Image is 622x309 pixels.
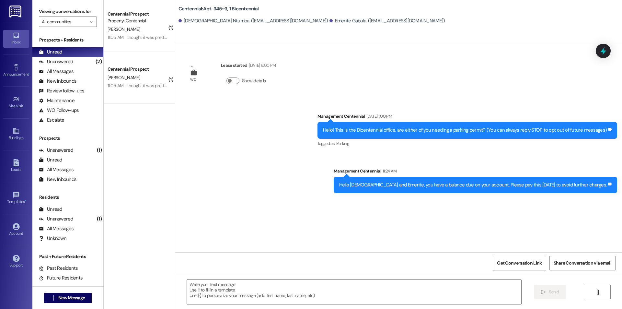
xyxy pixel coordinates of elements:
div: New Inbounds [39,78,76,85]
a: Leads [3,157,29,175]
a: Inbox [3,30,29,47]
span: Send [549,289,559,295]
a: Support [3,253,29,270]
div: Management Centennial [334,168,617,177]
div: WO [190,76,196,83]
span: Get Conversation Link [497,260,542,267]
div: (2) [94,57,103,67]
span: Share Conversation via email [554,260,611,267]
button: Get Conversation Link [493,256,546,270]
button: New Message [44,293,92,303]
div: (1) [95,145,103,155]
span: [PERSON_NAME] [108,75,140,80]
span: Parking [336,141,349,146]
span: • [25,198,26,203]
span: • [29,71,30,76]
div: [DEMOGRAPHIC_DATA] Ntumba. ([EMAIL_ADDRESS][DOMAIN_NAME]) [179,18,328,24]
div: Unread [39,157,62,163]
a: Templates • [3,189,29,207]
img: ResiDesk Logo [9,6,23,18]
a: Site Visit • [3,94,29,111]
i:  [595,290,600,295]
div: Emerite Gabula. ([EMAIL_ADDRESS][DOMAIN_NAME]) [329,18,445,24]
div: 11:05 AM: I thought it was pretty good for the price and I had a neutral experience. [108,83,260,89]
div: All Messages [39,225,74,232]
div: 11:24 AM [381,168,397,174]
div: Unread [39,206,62,213]
div: (1) [95,214,103,224]
div: Unanswered [39,147,73,154]
div: Tagged as: [317,139,617,148]
button: Share Conversation via email [549,256,616,270]
div: Unanswered [39,216,73,222]
i:  [51,295,56,301]
div: Lease started [221,62,276,71]
div: Past + Future Residents [32,253,103,260]
div: Review follow-ups [39,88,84,94]
b: Centennial: Apt. 345~3, 1 Bicentennial [179,6,259,12]
div: Centennial Prospect [108,66,167,73]
div: Management Centennial [317,113,617,122]
input: All communities [42,17,86,27]
div: Centennial Prospect [108,11,167,18]
i:  [541,290,546,295]
div: Residents [32,194,103,201]
div: All Messages [39,68,74,75]
div: Unknown [39,235,66,242]
div: Hello [DEMOGRAPHIC_DATA] and Emerite, you have a balance due on your account. Please pay this [DA... [339,182,607,188]
div: Property: Centennial [108,18,167,24]
div: [DATE] 6:00 PM [247,62,276,69]
div: 11:05 AM: I thought it was pretty good for the price and I had a neutral experience. [108,34,260,40]
div: Past Residents [39,265,78,272]
a: Buildings [3,125,29,143]
label: Show details [242,77,266,84]
div: Unanswered [39,58,73,65]
div: All Messages [39,166,74,173]
a: Account [3,221,29,239]
div: Prospects [32,135,103,142]
div: Hello! This is the Bicentennial office, are either of you needing a parking permit? (You can alwa... [323,127,607,134]
div: Prospects + Residents [32,37,103,43]
div: Maintenance [39,97,75,104]
div: WO Follow-ups [39,107,79,114]
div: Unread [39,49,62,55]
i:  [90,19,93,24]
span: [PERSON_NAME] [108,26,140,32]
label: Viewing conversations for [39,6,97,17]
button: Send [534,285,566,299]
div: [DATE] 1:00 PM [365,113,392,120]
div: Future Residents [39,275,83,281]
span: New Message [58,294,85,301]
span: • [23,103,24,107]
div: Escalate [39,117,64,124]
div: New Inbounds [39,176,76,183]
